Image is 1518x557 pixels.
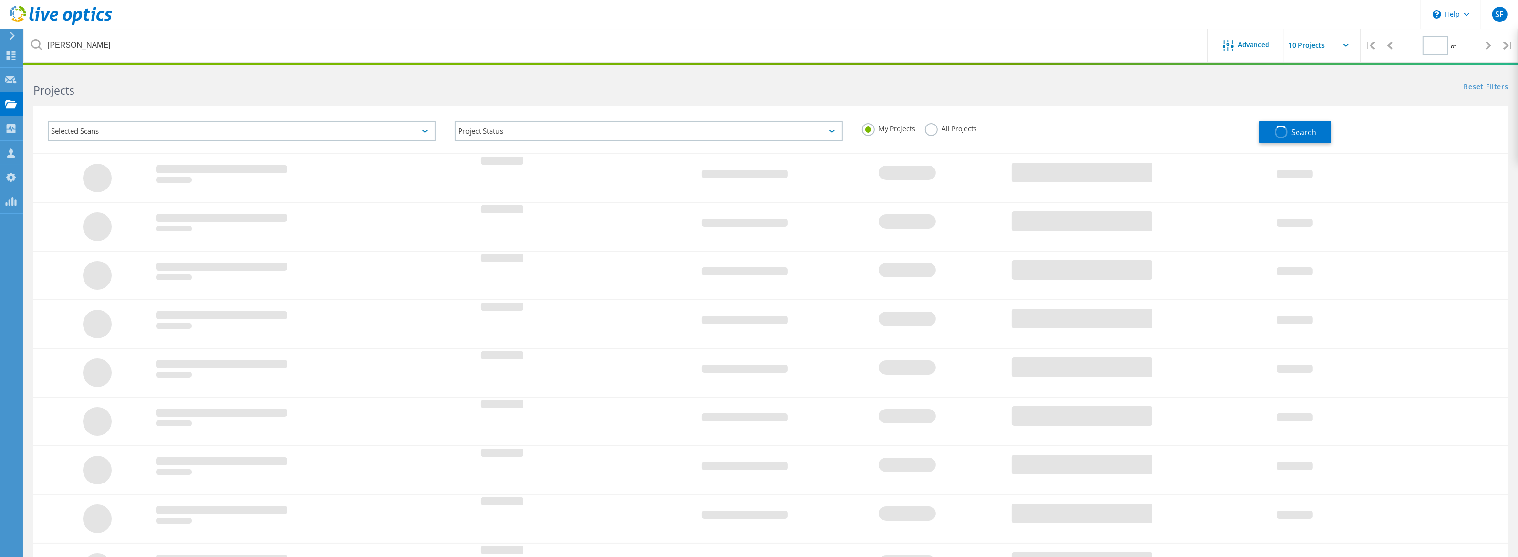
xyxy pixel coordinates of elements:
div: Selected Scans [48,121,436,141]
div: | [1361,29,1380,63]
button: Search [1259,121,1331,143]
label: All Projects [925,123,977,132]
svg: \n [1433,10,1441,19]
span: Advanced [1238,42,1270,48]
span: SF [1495,11,1504,18]
a: Reset Filters [1464,84,1508,92]
input: Search projects by name, owner, ID, company, etc [24,29,1208,62]
span: Search [1291,127,1316,137]
div: Project Status [455,121,843,141]
b: Projects [33,83,74,98]
div: | [1498,29,1518,63]
a: Live Optics Dashboard [10,20,112,27]
label: My Projects [862,123,915,132]
span: of [1451,42,1456,50]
